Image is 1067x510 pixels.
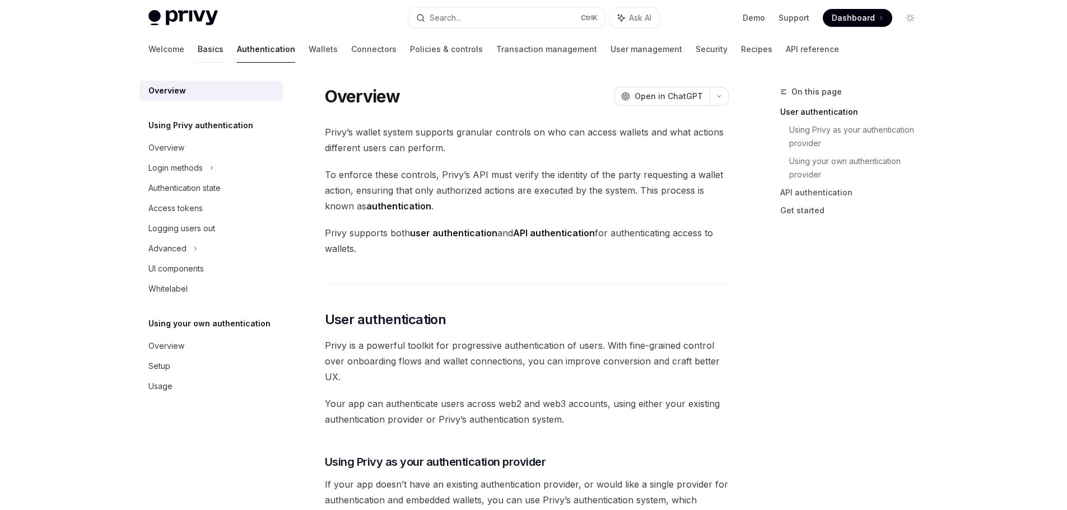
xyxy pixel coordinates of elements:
span: Using Privy as your authentication provider [325,454,546,470]
a: Authentication state [139,178,283,198]
a: Welcome [148,36,184,63]
div: Advanced [148,242,187,255]
a: API reference [786,36,839,63]
h5: Using your own authentication [148,317,271,330]
a: UI components [139,259,283,279]
div: Whitelabel [148,282,188,296]
span: Privy’s wallet system supports granular controls on who can access wallets and what actions diffe... [325,124,729,156]
a: Whitelabel [139,279,283,299]
h5: Using Privy authentication [148,119,253,132]
strong: API authentication [513,227,595,238]
button: Toggle dark mode [901,9,919,27]
a: Setup [139,356,283,376]
a: Transaction management [496,36,597,63]
a: User authentication [780,103,928,121]
a: Policies & controls [410,36,483,63]
div: Setup [148,359,170,373]
span: To enforce these controls, Privy’s API must verify the identity of the party requesting a wallet ... [325,167,729,214]
span: Open in ChatGPT [635,91,703,102]
a: Support [779,12,809,24]
div: Login methods [148,161,203,175]
span: User authentication [325,311,446,329]
strong: user authentication [410,227,497,238]
a: Connectors [351,36,397,63]
button: Open in ChatGPT [614,87,710,106]
a: Demo [743,12,765,24]
a: Overview [139,138,283,158]
span: Dashboard [832,12,875,24]
a: Security [696,36,728,63]
div: Search... [430,11,461,25]
span: Ctrl K [581,13,598,22]
div: Access tokens [148,202,203,215]
a: Recipes [741,36,772,63]
a: Usage [139,376,283,396]
strong: authentication [366,200,431,212]
a: Access tokens [139,198,283,218]
img: light logo [148,10,218,26]
a: Overview [139,336,283,356]
div: UI components [148,262,204,275]
span: Ask AI [629,12,651,24]
a: Logging users out [139,218,283,238]
a: Overview [139,81,283,101]
div: Usage [148,380,173,393]
a: Basics [198,36,223,63]
span: Your app can authenticate users across web2 and web3 accounts, using either your existing authent... [325,396,729,427]
a: Using your own authentication provider [789,152,928,184]
a: Wallets [309,36,338,63]
a: Using Privy as your authentication provider [789,121,928,152]
div: Logging users out [148,222,215,235]
a: Dashboard [823,9,892,27]
div: Authentication state [148,181,221,195]
span: On this page [791,85,842,99]
span: Privy is a powerful toolkit for progressive authentication of users. With fine-grained control ov... [325,338,729,385]
a: Get started [780,202,928,219]
h1: Overview [325,86,400,106]
span: Privy supports both and for authenticating access to wallets. [325,225,729,256]
div: Overview [148,339,184,353]
a: User management [611,36,682,63]
div: Overview [148,84,186,97]
div: Overview [148,141,184,155]
a: Authentication [237,36,295,63]
button: Ask AI [610,8,659,28]
a: API authentication [780,184,928,202]
button: Search...CtrlK [408,8,604,28]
